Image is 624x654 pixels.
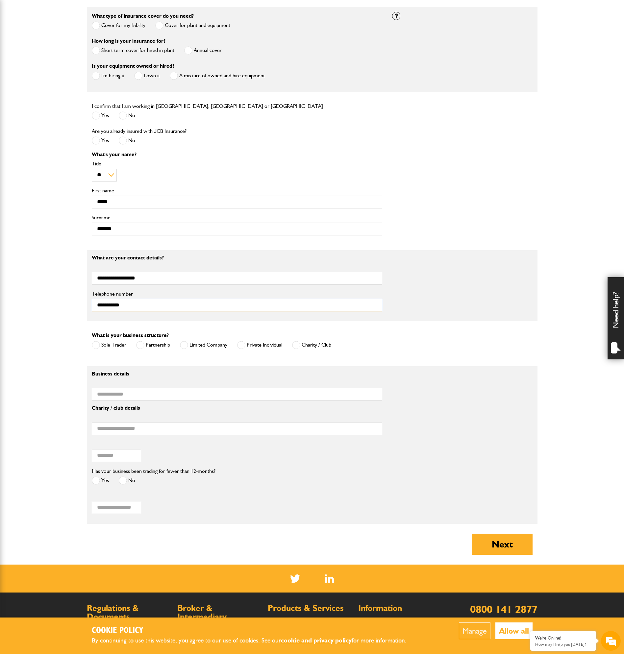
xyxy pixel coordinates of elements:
[470,603,537,616] a: 0800 141 2877
[87,604,171,621] h2: Regulations & Documents
[92,38,165,44] label: How long is your insurance for?
[92,188,382,193] label: First name
[495,622,533,639] button: Allow all
[92,104,323,109] label: I confirm that I am working in [GEOGRAPHIC_DATA], [GEOGRAPHIC_DATA] or [GEOGRAPHIC_DATA]
[281,637,352,644] a: cookie and privacy policy
[535,635,591,641] div: We're Online!
[136,341,170,349] label: Partnership
[92,215,382,220] label: Surname
[92,291,382,297] label: Telephone number
[119,111,135,120] label: No
[9,119,120,197] textarea: Type your message and hit 'Enter'
[268,604,352,613] h2: Products & Services
[92,129,187,134] label: Are you already insured with JCB Insurance?
[92,636,417,646] p: By continuing to use this website, you agree to our use of cookies. See our for more information.
[290,574,300,583] img: Twitter
[325,574,334,583] img: Linked In
[92,405,382,411] p: Charity / club details
[92,371,382,376] p: Business details
[92,161,382,166] label: Title
[92,46,174,55] label: Short term cover for hired in plant
[155,21,230,30] label: Cover for plant and equipment
[170,72,265,80] label: A mixture of owned and hire equipment
[92,341,126,349] label: Sole Trader
[92,152,382,157] p: What's your name?
[9,80,120,95] input: Enter your email address
[9,100,120,114] input: Enter your phone number
[459,622,490,639] button: Manage
[119,476,135,485] label: No
[472,534,533,555] button: Next
[108,3,124,19] div: Minimize live chat window
[89,203,119,211] em: Start Chat
[292,341,331,349] label: Charity / Club
[358,604,442,613] h2: Information
[92,136,109,145] label: Yes
[92,626,417,636] h2: Cookie Policy
[535,642,591,647] p: How may I help you today?
[92,255,382,260] p: What are your contact details?
[134,72,160,80] label: I own it
[119,136,135,145] label: No
[180,341,227,349] label: Limited Company
[184,46,222,55] label: Annual cover
[92,13,194,19] label: What type of insurance cover do you need?
[92,21,145,30] label: Cover for my liability
[92,476,109,485] label: Yes
[92,63,174,69] label: Is your equipment owned or hired?
[9,61,120,75] input: Enter your last name
[92,111,109,120] label: Yes
[34,37,111,45] div: Chat with us now
[92,469,215,474] label: Has your business been trading for fewer than 12-months?
[608,277,624,359] div: Need help?
[92,72,124,80] label: I'm hiring it
[237,341,282,349] label: Private Individual
[177,604,261,621] h2: Broker & Intermediary
[92,333,169,338] label: What is your business structure?
[325,574,334,583] a: LinkedIn
[11,36,28,46] img: d_20077148190_company_1631870298795_20077148190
